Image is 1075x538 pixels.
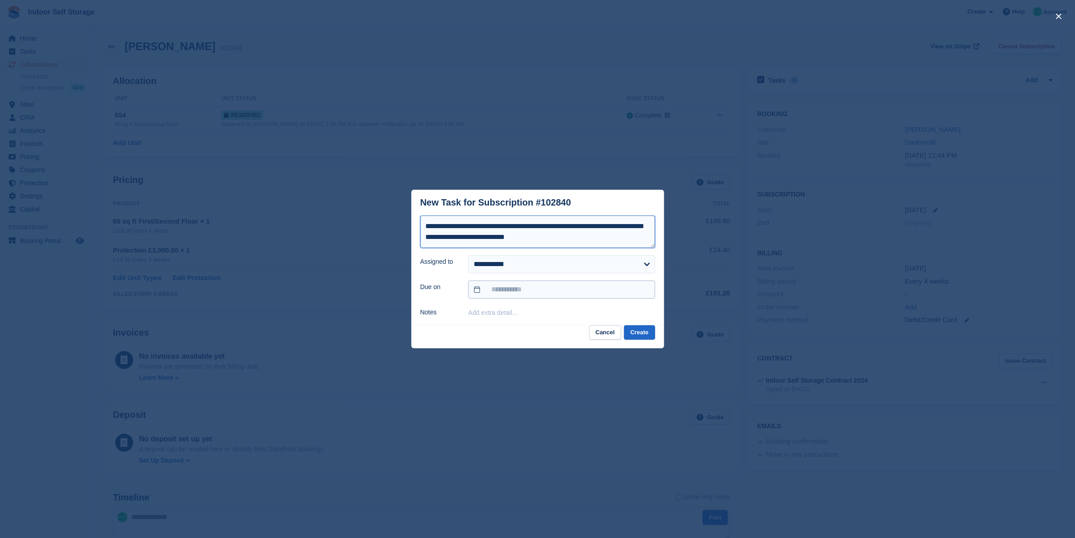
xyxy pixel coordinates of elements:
button: Create [624,325,655,340]
label: Due on [420,282,458,292]
div: New Task for Subscription #102840 [420,197,571,208]
label: Notes [420,308,458,317]
label: Assigned to [420,257,458,267]
button: Add extra detail… [468,309,518,316]
button: Cancel [589,325,621,340]
button: close [1052,9,1066,23]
